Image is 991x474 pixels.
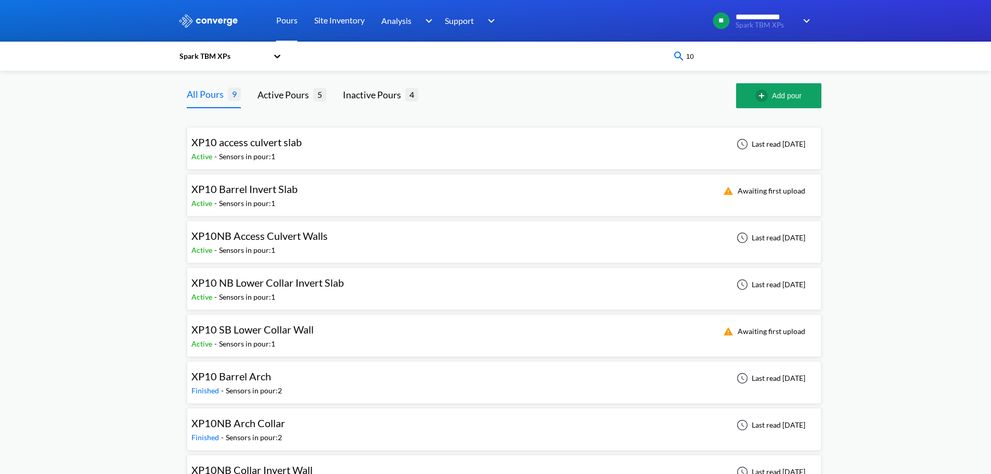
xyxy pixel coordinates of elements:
[796,15,813,27] img: downArrow.svg
[731,278,808,291] div: Last read [DATE]
[187,373,821,382] a: XP10 Barrel ArchFinished-Sensors in pour:2Last read [DATE]
[381,14,411,27] span: Analysis
[731,232,808,244] div: Last read [DATE]
[219,198,275,209] div: Sensors in pour: 1
[191,433,221,442] span: Finished
[187,420,821,429] a: XP10NB Arch CollarFinished-Sensors in pour:2Last read [DATE]
[178,14,239,28] img: logo_ewhite.svg
[191,339,214,348] span: Active
[191,246,214,254] span: Active
[214,246,219,254] span: -
[214,292,219,301] span: -
[258,87,313,102] div: Active Pours
[731,138,808,150] div: Last read [DATE]
[191,386,221,395] span: Finished
[191,417,285,429] span: XP10NB Arch Collar
[191,292,214,301] span: Active
[226,432,282,443] div: Sensors in pour: 2
[481,15,498,27] img: downArrow.svg
[405,88,418,101] span: 4
[178,50,268,62] div: Spark TBM XPs
[191,136,302,148] span: XP10 access culvert slab
[226,385,282,396] div: Sensors in pour: 2
[191,199,214,208] span: Active
[219,338,275,350] div: Sensors in pour: 1
[187,279,821,288] a: XP10 NB Lower Collar Invert SlabActive-Sensors in pour:1Last read [DATE]
[187,326,821,335] a: XP10 SB Lower Collar WallActive-Sensors in pour:1Awaiting first upload
[717,325,808,338] div: Awaiting first upload
[685,50,811,62] input: Type your pour name
[673,50,685,62] img: icon-search-blue.svg
[755,89,772,102] img: add-circle-outline.svg
[191,370,271,382] span: XP10 Barrel Arch
[187,186,821,195] a: XP10 Barrel Invert SlabActive-Sensors in pour:1Awaiting first upload
[445,14,474,27] span: Support
[219,245,275,256] div: Sensors in pour: 1
[221,386,226,395] span: -
[191,323,314,336] span: XP10 SB Lower Collar Wall
[731,419,808,431] div: Last read [DATE]
[214,339,219,348] span: -
[736,83,821,108] button: Add pour
[191,183,298,195] span: XP10 Barrel Invert Slab
[219,151,275,162] div: Sensors in pour: 1
[219,291,275,303] div: Sensors in pour: 1
[228,87,241,100] span: 9
[343,87,405,102] div: Inactive Pours
[221,433,226,442] span: -
[313,88,326,101] span: 5
[191,276,344,289] span: XP10 NB Lower Collar Invert Slab
[214,152,219,161] span: -
[191,229,328,242] span: XP10NB Access Culvert Walls
[214,199,219,208] span: -
[191,152,214,161] span: Active
[717,185,808,197] div: Awaiting first upload
[731,372,808,385] div: Last read [DATE]
[736,21,796,29] span: Spark TBM XPs
[187,233,821,241] a: XP10NB Access Culvert WallsActive-Sensors in pour:1Last read [DATE]
[418,15,435,27] img: downArrow.svg
[187,87,228,101] div: All Pours
[187,139,821,148] a: XP10 access culvert slabActive-Sensors in pour:1Last read [DATE]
